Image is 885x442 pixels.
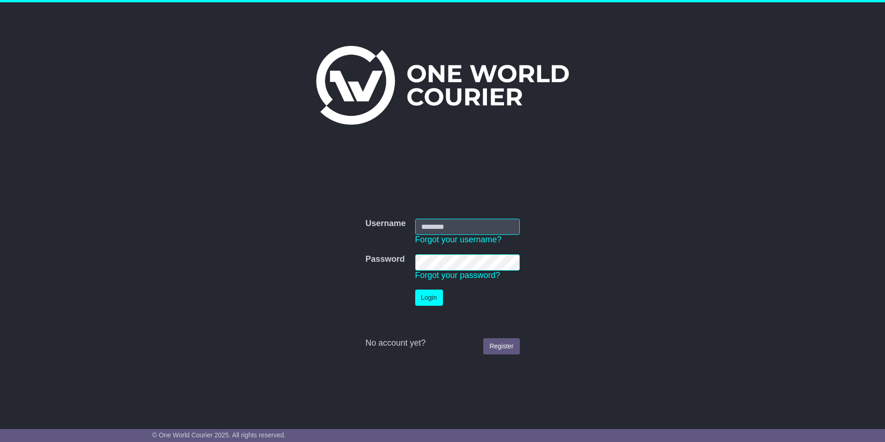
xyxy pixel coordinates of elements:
img: One World [316,46,569,125]
a: Register [483,338,519,354]
div: No account yet? [365,338,519,348]
span: © One World Courier 2025. All rights reserved. [152,431,286,439]
a: Forgot your username? [415,235,502,244]
a: Forgot your password? [415,271,500,280]
label: Username [365,219,405,229]
label: Password [365,254,405,265]
button: Login [415,290,443,306]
